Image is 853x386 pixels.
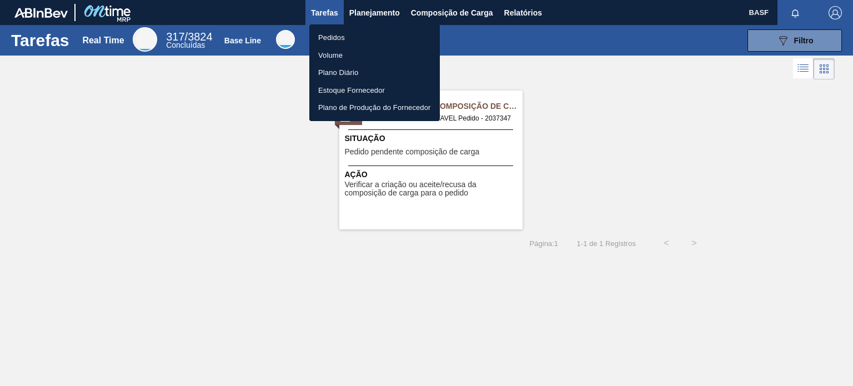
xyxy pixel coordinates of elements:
a: Estoque Fornecedor [309,82,440,99]
a: Plano Diário [309,64,440,82]
a: Volume [309,47,440,64]
a: Pedidos [309,29,440,47]
a: Plano de Produção do Fornecedor [309,99,440,117]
